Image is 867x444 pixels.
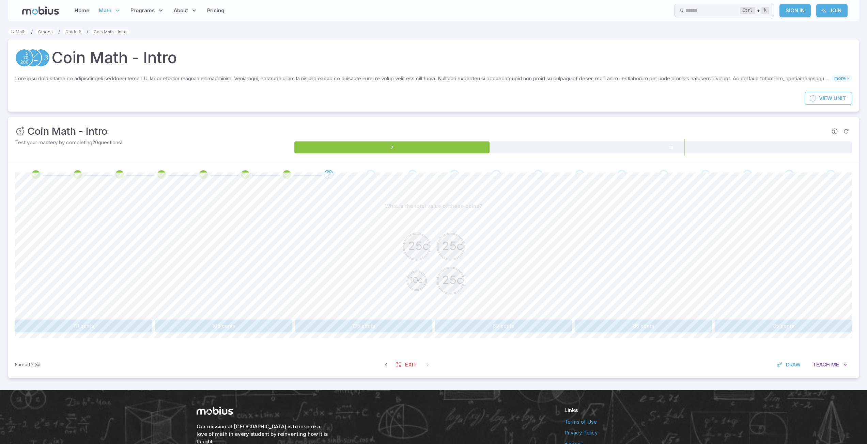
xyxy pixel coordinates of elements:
span: Programs [130,7,155,14]
li: / [31,28,33,35]
p: What is the total value of these coins? [385,202,482,210]
a: Terms of Use [564,418,671,426]
kbd: Ctrl [740,7,755,14]
a: Math [8,29,28,34]
div: Go to the next question [492,170,501,179]
div: Go to the next question [785,170,794,179]
text: 25c [442,273,463,287]
span: On Latest Question [421,359,434,371]
span: Me [831,361,839,368]
span: About [174,7,188,14]
span: ? [31,361,34,368]
a: Grade 2 [63,29,84,34]
div: Go to the next question [826,170,836,179]
span: Report an issue with the question [829,126,840,137]
text: 25c [408,239,429,253]
a: Coin Math - Intro [91,29,129,34]
span: Teach [813,361,830,368]
button: 86 cents [575,319,712,332]
span: Draw [786,361,801,368]
button: 135 cents [295,319,432,332]
button: TeachMe [808,358,852,371]
div: Review your answer [73,170,82,179]
div: Go to the next question [324,170,334,179]
span: Refresh Question [840,126,852,137]
div: Go to the next question [659,170,668,179]
span: Earned [15,361,30,368]
div: Go to the next question [617,170,626,179]
span: View [819,95,832,102]
kbd: k [761,7,769,14]
div: Go to the next question [701,170,710,179]
span: Math [99,7,111,14]
div: Review your answer [241,170,250,179]
div: + [740,6,769,15]
div: Go to the next question [743,170,752,179]
text: 25c [442,239,463,253]
button: 85 cents [715,319,852,332]
span: Previous Question [380,359,392,371]
a: Numeracy [32,49,50,67]
h6: Links [564,407,671,414]
nav: breadcrumb [8,28,859,35]
li: / [87,28,88,35]
div: Review your answer [31,170,41,179]
a: Pricing [205,3,227,18]
li: / [58,28,60,35]
div: Review your answer [282,170,292,179]
h1: Coin Math - Intro [51,46,177,69]
div: Go to the next question [366,170,375,179]
div: Review your answer [157,170,166,179]
a: Place Value [15,49,33,67]
p: Test your mastery by completing 20 questions! [15,139,293,146]
a: Grades [35,29,56,34]
div: Go to the next question [450,170,459,179]
a: Join [816,4,848,17]
button: Draw [773,358,805,371]
div: Go to the next question [533,170,543,179]
div: Review your answer [199,170,208,179]
span: Exit [405,361,417,368]
a: Sign In [779,4,811,17]
p: Lore ipsu dolo sitame co adipiscingeli seddoeiu temp I.U. labor etdolor magnaa enimadminim. Venia... [15,75,832,82]
a: ViewUnit [805,92,852,105]
div: Go to the next question [575,170,585,179]
button: 105 cents [155,319,292,332]
button: 60 cents [435,319,572,332]
button: 111 cents [15,319,152,332]
a: Home [73,3,91,18]
a: Exit [392,358,421,371]
span: Unit [834,95,846,102]
h3: Coin Math - Intro [27,124,107,139]
text: 10c [409,275,423,285]
div: Review your answer [115,170,124,179]
div: Go to the next question [408,170,417,179]
a: Privacy Policy [564,429,671,437]
p: Sign In to earn Mobius dollars [15,361,41,368]
a: Addition and Subtraction [24,49,42,67]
